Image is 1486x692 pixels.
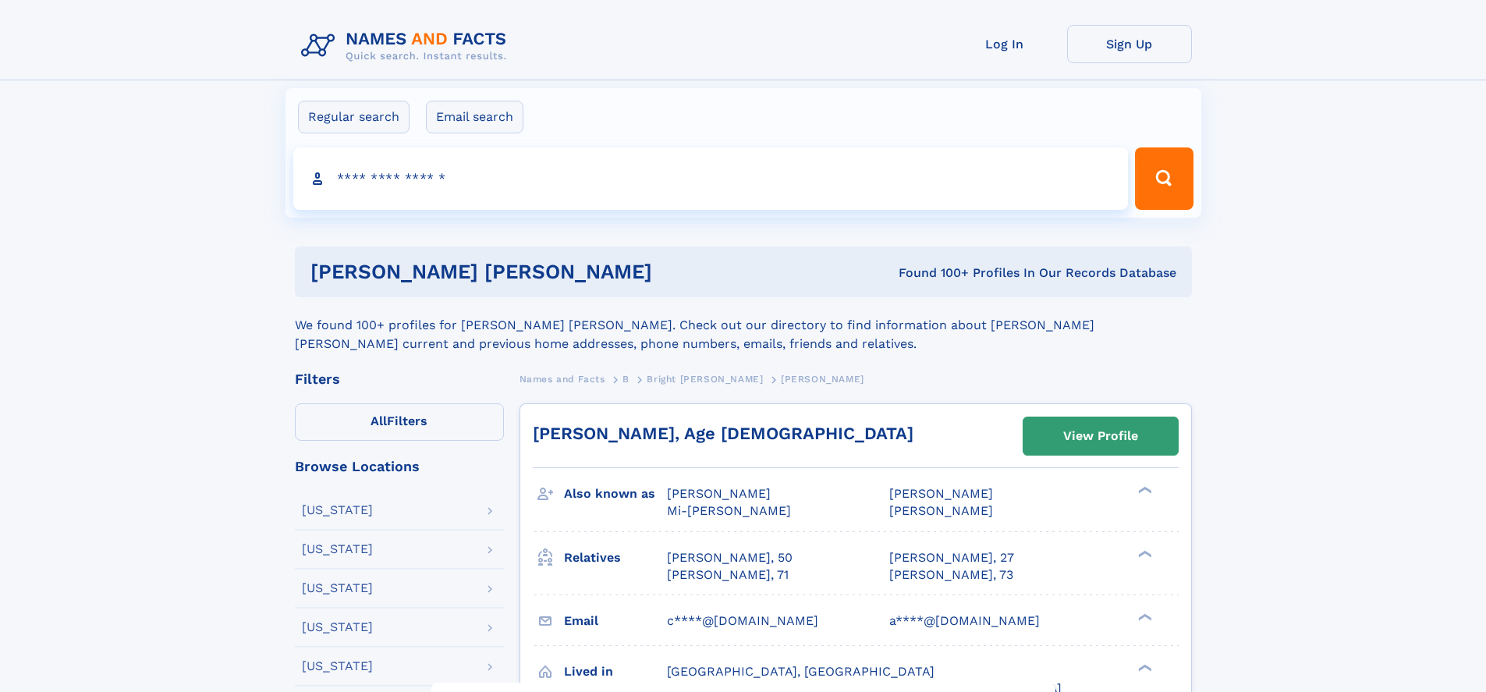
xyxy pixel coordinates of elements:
[302,543,373,555] div: [US_STATE]
[371,413,387,428] span: All
[667,664,935,679] span: [GEOGRAPHIC_DATA], [GEOGRAPHIC_DATA]
[564,608,667,634] h3: Email
[647,374,763,385] span: Bright [PERSON_NAME]
[775,264,1176,282] div: Found 100+ Profiles In Our Records Database
[1134,485,1153,495] div: ❯
[622,369,630,389] a: B
[295,297,1192,353] div: We found 100+ profiles for [PERSON_NAME] [PERSON_NAME]. Check out our directory to find informati...
[520,369,605,389] a: Names and Facts
[1023,417,1178,455] a: View Profile
[1135,147,1193,210] button: Search Button
[1134,612,1153,622] div: ❯
[622,374,630,385] span: B
[298,101,410,133] label: Regular search
[667,503,791,518] span: Mi-[PERSON_NAME]
[889,549,1014,566] a: [PERSON_NAME], 27
[564,481,667,507] h3: Also known as
[302,621,373,633] div: [US_STATE]
[426,101,523,133] label: Email search
[295,25,520,67] img: Logo Names and Facts
[302,660,373,672] div: [US_STATE]
[293,147,1129,210] input: search input
[533,424,913,443] a: [PERSON_NAME], Age [DEMOGRAPHIC_DATA]
[1134,662,1153,672] div: ❯
[889,486,993,501] span: [PERSON_NAME]
[310,262,775,282] h1: [PERSON_NAME] [PERSON_NAME]
[295,403,504,441] label: Filters
[889,503,993,518] span: [PERSON_NAME]
[667,549,793,566] a: [PERSON_NAME], 50
[889,566,1013,584] a: [PERSON_NAME], 73
[295,460,504,474] div: Browse Locations
[564,658,667,685] h3: Lived in
[942,25,1067,63] a: Log In
[302,504,373,516] div: [US_STATE]
[667,566,789,584] a: [PERSON_NAME], 71
[647,369,763,389] a: Bright [PERSON_NAME]
[302,582,373,594] div: [US_STATE]
[1067,25,1192,63] a: Sign Up
[667,486,771,501] span: [PERSON_NAME]
[295,372,504,386] div: Filters
[1134,548,1153,559] div: ❯
[564,545,667,571] h3: Relatives
[1063,418,1138,454] div: View Profile
[781,374,864,385] span: [PERSON_NAME]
